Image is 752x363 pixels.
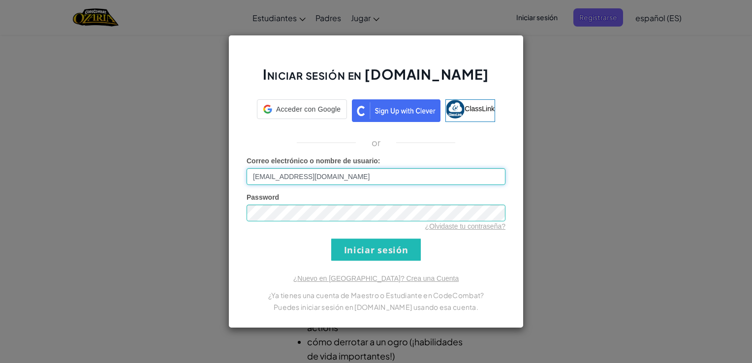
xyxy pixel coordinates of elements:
[247,157,378,165] span: Correo electrónico o nombre de usuario
[331,239,421,261] input: Iniciar sesión
[276,104,341,114] span: Acceder con Google
[293,274,459,282] a: ¿Nuevo en [GEOGRAPHIC_DATA]? Crea una Cuenta
[247,65,505,93] h2: Iniciar sesión en [DOMAIN_NAME]
[247,156,380,166] label: :
[372,137,381,149] p: or
[465,105,495,113] span: ClassLink
[247,301,505,313] p: Puedes iniciar sesión en [DOMAIN_NAME] usando esa cuenta.
[247,289,505,301] p: ¿Ya tienes una cuenta de Maestro o Estudiante en CodeCombat?
[352,99,440,122] img: clever_sso_button@2x.png
[446,100,465,119] img: classlink-logo-small.png
[425,222,505,230] a: ¿Olvidaste tu contraseña?
[257,99,347,122] a: Acceder con Google
[257,99,347,119] div: Acceder con Google
[247,193,279,201] span: Password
